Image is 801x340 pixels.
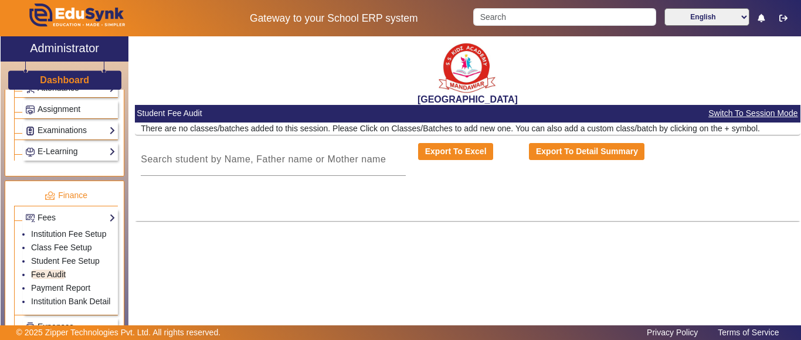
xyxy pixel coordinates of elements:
[31,270,66,279] a: Fee Audit
[529,143,644,161] button: Export To Detail Summary
[207,12,461,25] h5: Gateway to your School ERP system
[25,103,116,116] a: Assignment
[712,325,785,340] a: Terms of Service
[438,39,497,94] img: b9104f0a-387a-4379-b368-ffa933cda262
[473,8,656,26] input: Search
[141,152,406,166] input: Search student by Name, Father name or Mother name
[31,229,106,239] a: Institution Fee Setup
[1,36,128,62] a: Administrator
[30,41,99,55] h2: Administrator
[135,105,800,123] mat-card-header: Student Fee Audit
[31,283,90,293] a: Payment Report
[708,107,798,120] span: Switch To Session Mode
[31,297,110,306] a: Institution Bank Detail
[16,327,221,339] p: © 2025 Zipper Technologies Pvt. Ltd. All rights reserved.
[14,189,118,202] p: Finance
[40,74,89,86] h3: Dashboard
[39,74,90,86] a: Dashboard
[26,322,35,331] img: Payroll.png
[38,322,73,331] span: Expenses
[31,256,100,266] a: Student Fee Setup
[641,325,704,340] a: Privacy Policy
[31,243,92,252] a: Class Fee Setup
[26,106,35,114] img: Assignments.png
[45,191,55,201] img: finance.png
[38,104,80,114] span: Assignment
[135,123,800,135] div: There are no classes/batches added to this session. Please Click on Classes/Batches to add new on...
[25,320,116,334] a: Expenses
[135,94,800,105] h2: [GEOGRAPHIC_DATA]
[418,143,493,161] button: Export To Excel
